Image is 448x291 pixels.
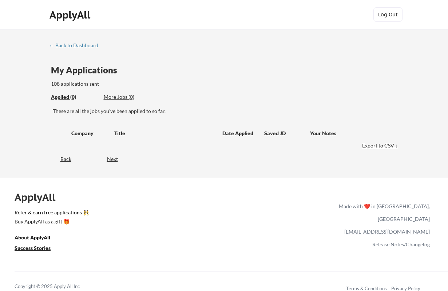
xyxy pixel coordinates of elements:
[372,241,430,247] a: Release Notes/Changelog
[15,283,98,290] div: Copyright © 2025 Apply All Inc
[49,9,92,21] div: ApplyAll
[344,229,430,235] a: [EMAIL_ADDRESS][DOMAIN_NAME]
[71,130,108,137] div: Company
[336,200,430,225] div: Made with ❤️ in [GEOGRAPHIC_DATA], [GEOGRAPHIC_DATA]
[53,108,400,115] div: These are all the jobs you've been applied to so far.
[49,155,71,163] div: Back
[15,218,87,227] a: Buy ApplyAll as a gift 🎁
[15,210,187,218] a: Refer & earn free applications 👯‍♀️
[15,234,60,243] a: About ApplyAll
[104,93,157,101] div: More Jobs (0)
[107,155,126,163] div: Next
[114,130,215,137] div: Title
[15,245,51,251] u: Success Stories
[222,130,254,137] div: Date Applied
[104,93,157,101] div: These are job applications we think you'd be a good fit for, but couldn't apply you to automatica...
[15,244,60,253] a: Success Stories
[373,7,403,22] button: Log Out
[51,80,192,88] div: 108 applications sent
[49,43,104,48] div: ← Back to Dashboard
[15,234,50,241] u: About ApplyAll
[51,66,123,74] div: My Applications
[362,142,400,149] div: Export to CSV ↓
[264,126,310,140] div: Saved JD
[51,93,98,101] div: Applied (0)
[310,130,393,137] div: Your Notes
[15,191,64,203] div: ApplyAll
[15,219,87,224] div: Buy ApplyAll as a gift 🎁
[51,93,98,101] div: These are all the jobs you've been applied to so far.
[49,43,104,50] a: ← Back to Dashboard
